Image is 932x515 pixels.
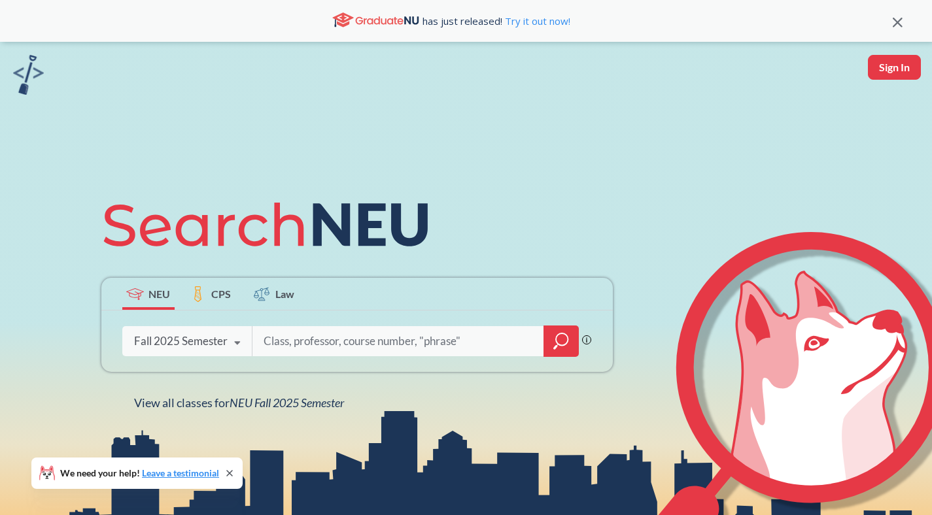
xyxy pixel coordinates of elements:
span: NEU [148,286,170,301]
a: Try it out now! [502,14,570,27]
input: Class, professor, course number, "phrase" [262,327,534,355]
span: We need your help! [60,469,219,478]
div: Fall 2025 Semester [134,334,228,348]
span: Law [275,286,294,301]
a: sandbox logo [13,55,44,99]
span: has just released! [423,14,570,28]
span: View all classes for [134,395,344,410]
img: sandbox logo [13,55,44,95]
span: NEU Fall 2025 Semester [230,395,344,410]
div: magnifying glass [544,325,579,357]
span: CPS [211,286,231,301]
svg: magnifying glass [553,332,569,350]
a: Leave a testimonial [142,467,219,478]
button: Sign In [868,55,921,80]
